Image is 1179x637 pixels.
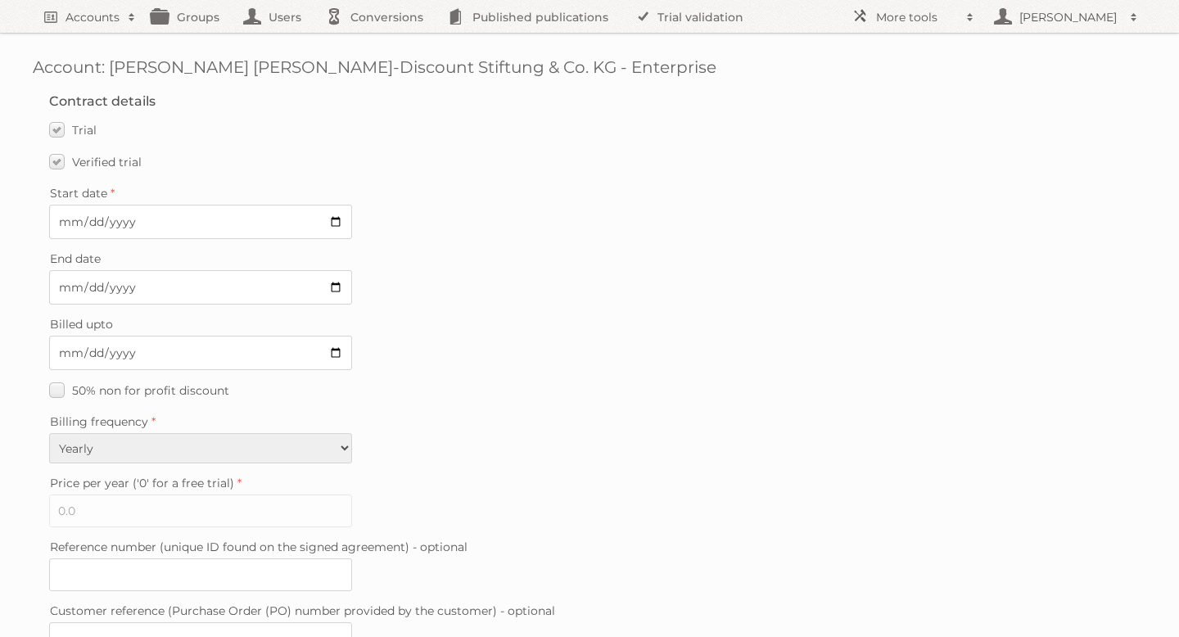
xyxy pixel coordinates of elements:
[49,93,156,109] legend: Contract details
[50,476,234,490] span: Price per year ('0' for a free trial)
[50,186,107,201] span: Start date
[876,9,958,25] h2: More tools
[33,57,1146,77] h1: Account: [PERSON_NAME] [PERSON_NAME]-Discount Stiftung & Co. KG - Enterprise
[72,155,142,169] span: Verified trial
[50,251,101,266] span: End date
[50,317,113,332] span: Billed upto
[65,9,120,25] h2: Accounts
[50,603,555,618] span: Customer reference (Purchase Order (PO) number provided by the customer) - optional
[72,123,97,138] span: Trial
[50,540,468,554] span: Reference number (unique ID found on the signed agreement) - optional
[50,414,148,429] span: Billing frequency
[1015,9,1122,25] h2: [PERSON_NAME]
[72,383,229,398] span: 50% non for profit discount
